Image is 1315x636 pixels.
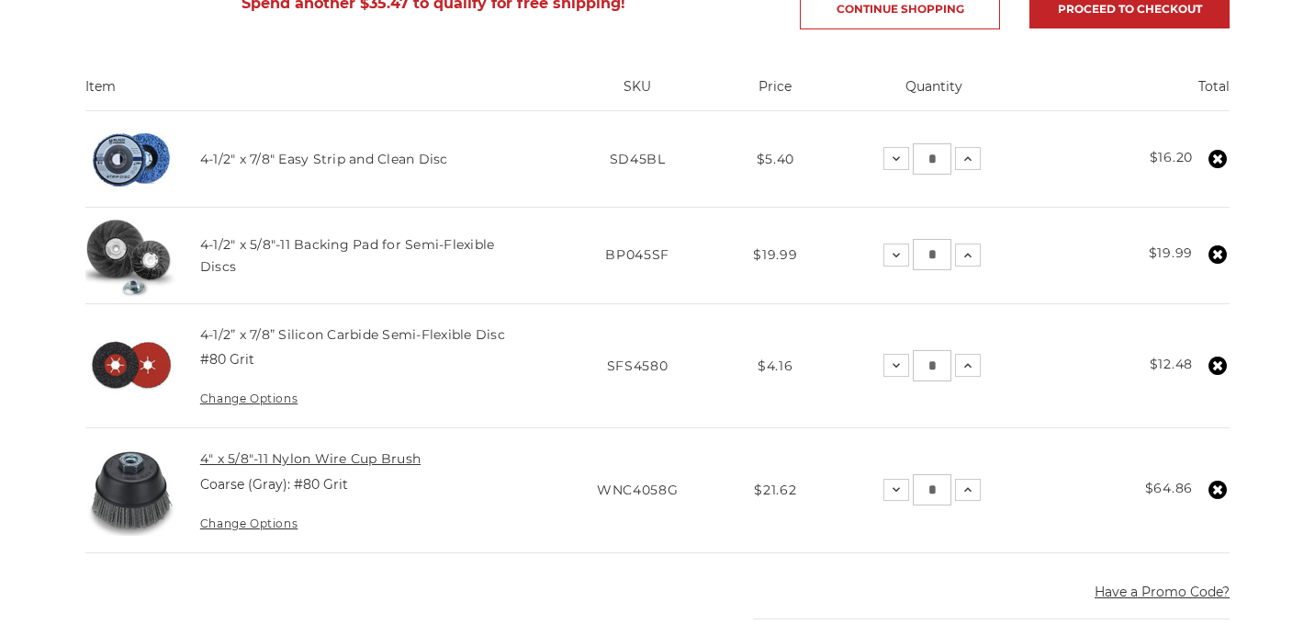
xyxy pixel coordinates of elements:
dd: #80 Grit [200,350,254,369]
a: 4-1/2" x 7/8" Easy Strip and Clean Disc [200,151,448,167]
strong: $16.20 [1150,149,1193,165]
span: SD45BL [610,151,666,167]
a: 4" x 5/8"-11 Nylon Wire Cup Brush [200,450,421,467]
a: 4-1/2" x 5/8"-11 Backing Pad for Semi-Flexible Discs [200,236,495,275]
strong: $12.48 [1150,356,1193,372]
img: 4-1/2" x 7/8" Easy Strip and Clean Disc [85,117,177,202]
span: WNC4058G [597,482,679,498]
dd: Coarse (Gray): #80 Grit [200,475,348,494]
span: BP045SF [605,246,669,263]
input: 4" x 5/8"-11 Nylon Wire Cup Brush Quantity: [913,474,951,505]
span: $19.99 [753,246,797,263]
a: Change Options [200,517,298,530]
span: SFS4580 [607,358,669,374]
span: $4.16 [758,358,793,374]
img: 4.5" x 7/8" Silicon Carbide Semi Flex Disc [85,320,177,412]
input: 4-1/2" x 7/8" Easy Strip and Clean Disc Quantity: [913,143,951,175]
img: 4" x 5/8"-11 Nylon Wire Cup Brush [85,444,177,536]
th: Quantity [824,77,1043,110]
a: 4-1/2” x 7/8” Silicon Carbide Semi-Flexible Disc [200,326,505,343]
th: SKU [548,77,727,110]
img: 4-1/2" x 5/8"-11 Backing Pad for Semi-Flexible Discs [85,210,177,301]
button: Have a Promo Code? [1095,583,1230,602]
a: Change Options [200,392,298,405]
input: 4-1/2" x 5/8"-11 Backing Pad for Semi-Flexible Discs Quantity: [913,239,951,270]
th: Total [1043,77,1230,110]
input: 4-1/2” x 7/8” Silicon Carbide Semi-Flexible Disc Quantity: [913,350,951,381]
th: Price [726,77,824,110]
span: $21.62 [754,482,796,498]
strong: $19.99 [1149,244,1193,261]
strong: $64.86 [1145,480,1193,496]
th: Item [85,77,548,110]
span: $5.40 [757,151,795,167]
